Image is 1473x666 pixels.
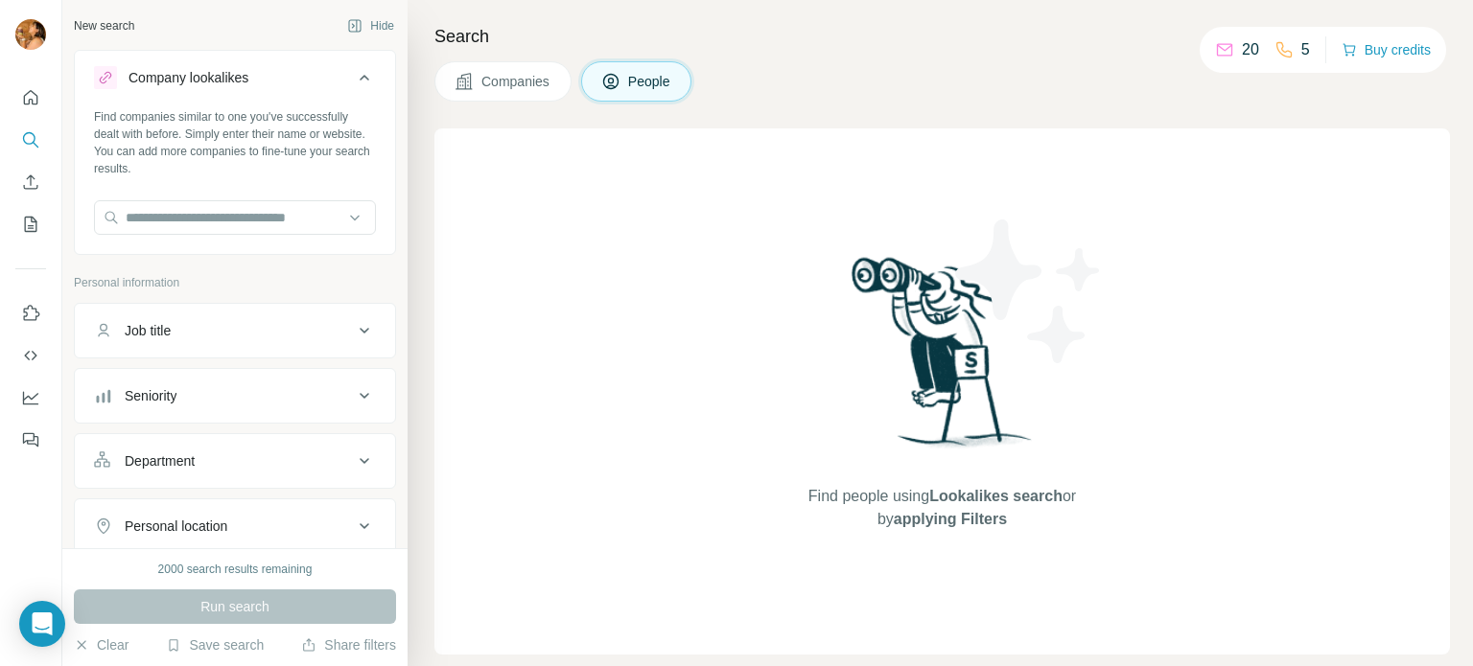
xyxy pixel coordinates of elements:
h4: Search [434,23,1450,50]
button: Quick start [15,80,46,115]
div: New search [74,17,134,34]
button: Company lookalikes [75,55,395,108]
div: Job title [125,321,171,340]
span: Companies [481,72,551,91]
button: Feedback [15,423,46,457]
button: Use Surfe on LinkedIn [15,296,46,331]
div: Open Intercom Messenger [19,601,65,647]
button: Save search [166,635,264,655]
button: Enrich CSV [15,165,46,199]
button: Seniority [75,373,395,419]
button: Job title [75,308,395,354]
div: Personal location [125,517,227,536]
div: Company lookalikes [129,68,248,87]
p: 20 [1242,38,1259,61]
button: Buy credits [1342,36,1431,63]
img: Avatar [15,19,46,50]
button: Dashboard [15,380,46,415]
div: 2000 search results remaining [158,561,313,578]
span: Find people using or by [788,485,1095,531]
button: My lists [15,207,46,241]
button: Use Surfe API [15,338,46,373]
img: Surfe Illustration - Woman searching with binoculars [843,252,1042,466]
span: People [628,72,672,91]
button: Department [75,438,395,484]
span: Lookalikes search [929,488,1063,504]
p: 5 [1301,38,1310,61]
p: Personal information [74,274,396,291]
div: Department [125,451,195,471]
span: applying Filters [894,511,1007,527]
button: Personal location [75,503,395,549]
button: Hide [334,11,408,40]
button: Search [15,123,46,157]
div: Find companies similar to one you've successfully dealt with before. Simply enter their name or w... [94,108,376,177]
img: Surfe Illustration - Stars [943,205,1115,378]
button: Clear [74,635,129,655]
div: Seniority [125,386,176,405]
button: Share filters [301,635,396,655]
